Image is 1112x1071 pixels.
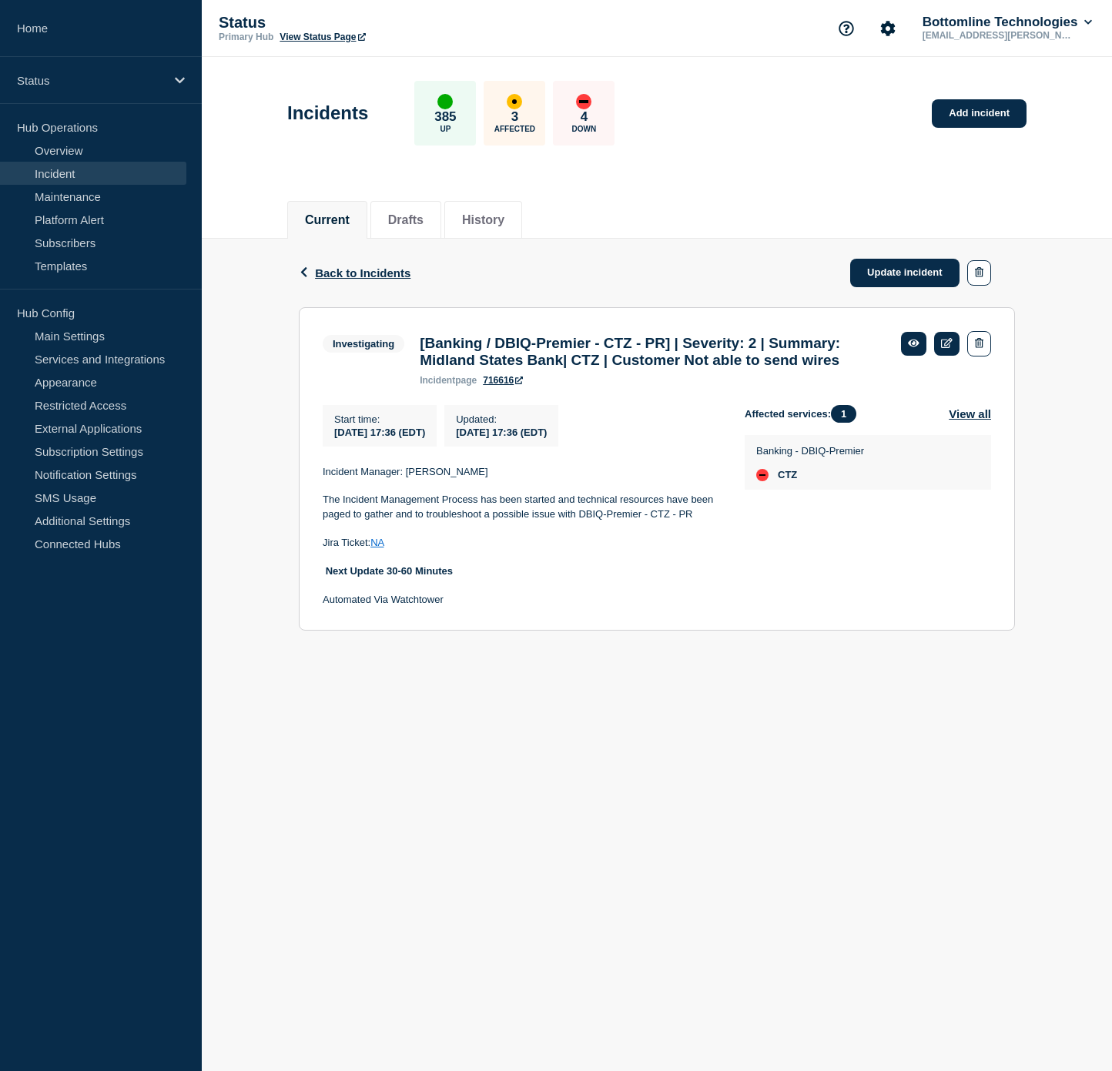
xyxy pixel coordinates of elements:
[850,259,960,287] a: Update incident
[326,565,453,577] strong: Next Update 30-60 Minutes
[323,493,720,521] p: The Incident Management Process has been started and technical resources have been paged to gathe...
[872,12,904,45] button: Account settings
[323,536,720,550] p: Jira Ticket:
[745,405,864,423] span: Affected services:
[511,109,518,125] p: 3
[287,102,368,124] h1: Incidents
[305,213,350,227] button: Current
[315,266,410,279] span: Back to Incidents
[420,375,477,386] p: page
[919,15,1095,30] button: Bottomline Technologies
[219,14,527,32] p: Status
[572,125,597,133] p: Down
[420,375,455,386] span: incident
[370,537,384,548] a: NA
[334,413,425,425] p: Start time :
[456,425,547,438] div: [DATE] 17:36 (EDT)
[462,213,504,227] button: History
[483,375,523,386] a: 716616
[949,405,991,423] button: View all
[456,413,547,425] p: Updated :
[323,593,720,607] p: Automated Via Watchtower
[388,213,424,227] button: Drafts
[323,465,720,479] p: Incident Manager: [PERSON_NAME]
[440,125,450,133] p: Up
[756,469,769,481] div: down
[219,32,273,42] p: Primary Hub
[299,266,410,279] button: Back to Incidents
[831,405,856,423] span: 1
[334,427,425,438] span: [DATE] 17:36 (EDT)
[323,335,404,353] span: Investigating
[420,335,886,369] h3: [Banking / DBIQ-Premier - CTZ - PR] | Severity: 2 | Summary: Midland States Bank| CTZ | Customer ...
[494,125,535,133] p: Affected
[434,109,456,125] p: 385
[581,109,588,125] p: 4
[778,469,797,481] span: CTZ
[576,94,591,109] div: down
[932,99,1027,128] a: Add incident
[919,30,1080,41] p: [EMAIL_ADDRESS][PERSON_NAME][DOMAIN_NAME]
[756,445,864,457] p: Banking - DBIQ-Premier
[280,32,365,42] a: View Status Page
[437,94,453,109] div: up
[507,94,522,109] div: affected
[17,74,165,87] p: Status
[830,12,862,45] button: Support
